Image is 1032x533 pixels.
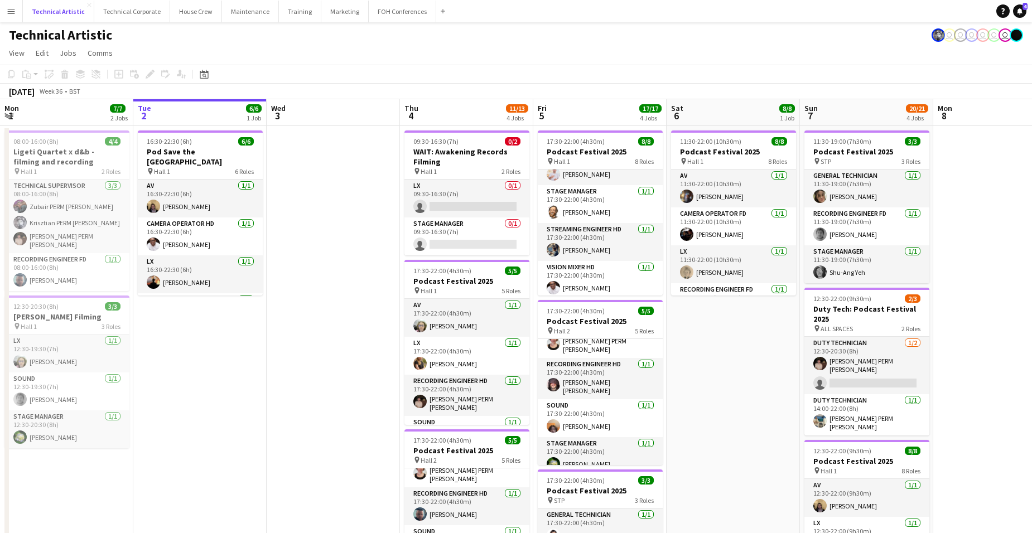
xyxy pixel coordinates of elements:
[804,288,929,435] app-job-card: 12:30-22:00 (9h30m)2/3Duty Tech: Podcast Festival 2025 ALL SPACES2 RolesDuty Technician1/212:30-2...
[538,147,663,157] h3: Podcast Festival 2025
[905,137,920,146] span: 3/3
[813,447,871,455] span: 12:30-22:00 (9h30m)
[538,185,663,223] app-card-role: Stage Manager1/117:30-22:00 (4h30m)[PERSON_NAME]
[635,157,654,166] span: 8 Roles
[538,358,663,399] app-card-role: Recording Engineer HD1/117:30-22:00 (4h30m)[PERSON_NAME] [PERSON_NAME]
[965,28,978,42] app-user-avatar: Liveforce Admin
[538,261,663,299] app-card-role: Vision Mixer HD1/117:30-22:00 (4h30m)[PERSON_NAME]
[404,276,529,286] h3: Podcast Festival 2025
[804,103,818,113] span: Sun
[638,137,654,146] span: 8/8
[905,447,920,455] span: 8/8
[21,167,37,176] span: Hall 1
[4,372,129,410] app-card-role: Sound1/112:30-19:30 (7h)[PERSON_NAME]
[501,456,520,464] span: 5 Roles
[803,109,818,122] span: 7
[804,207,929,245] app-card-role: Recording Engineer FD1/111:30-19:00 (7h30m)[PERSON_NAME]
[4,103,19,113] span: Mon
[60,48,76,58] span: Jobs
[505,266,520,275] span: 5/5
[905,294,920,303] span: 2/3
[13,302,59,311] span: 12:30-20:30 (8h)
[413,436,471,444] span: 17:30-22:00 (4h30m)
[780,114,794,122] div: 1 Job
[813,294,871,303] span: 12:30-22:00 (9h30m)
[404,260,529,425] app-job-card: 17:30-22:00 (4h30m)5/5Podcast Festival 2025 Hall 15 RolesAV1/117:30-22:00 (4h30m)[PERSON_NAME]LX1...
[999,28,1012,42] app-user-avatar: Nathan PERM Birdsall
[538,130,663,295] app-job-card: 17:30-22:00 (4h30m)8/8Podcast Festival 2025 Hall 18 Roles[PERSON_NAME] PERM [PERSON_NAME]Sound1/1...
[954,28,967,42] app-user-avatar: Liveforce Admin
[404,299,529,337] app-card-role: AV1/117:30-22:00 (4h30m)[PERSON_NAME]
[901,324,920,333] span: 2 Roles
[222,1,279,22] button: Maintenance
[804,130,929,283] app-job-card: 11:30-19:00 (7h30m)3/3Podcast Festival 2025 STP3 RolesGeneral Technician1/111:30-19:00 (7h30m)[PE...
[369,1,436,22] button: FOH Conferences
[9,86,35,97] div: [DATE]
[932,28,945,42] app-user-avatar: Krisztian PERM Vass
[55,46,81,60] a: Jobs
[987,28,1001,42] app-user-avatar: Liveforce Admin
[170,1,222,22] button: House Crew
[421,167,437,176] span: Hall 1
[404,130,529,255] app-job-card: 09:30-16:30 (7h)0/2WAIT: Awakening Records Filming Hall 12 RolesLX0/109:30-16:30 (7h) Stage Manag...
[768,157,787,166] span: 8 Roles
[138,180,263,217] app-card-role: AV1/116:30-22:30 (6h)[PERSON_NAME]
[821,324,853,333] span: ALL SPACES
[538,399,663,437] app-card-role: Sound1/117:30-22:00 (4h30m)[PERSON_NAME]
[94,1,170,22] button: Technical Corporate
[4,130,129,291] app-job-card: 08:00-16:00 (8h)4/4Ligeti Quartet x d&b - filming and recording Hall 12 RolesTechnical Supervisor...
[804,394,929,435] app-card-role: Duty Technician1/114:00-22:00 (8h)[PERSON_NAME] PERM [PERSON_NAME]
[83,46,117,60] a: Comms
[413,137,459,146] span: 09:30-16:30 (7h)
[138,217,263,255] app-card-role: Camera Operator HD1/116:30-22:30 (6h)[PERSON_NAME]
[821,467,837,475] span: Hall 1
[269,109,286,122] span: 3
[804,245,929,283] app-card-role: Stage Manager1/111:30-19:00 (7h30m)Shu-Ang Yeh
[154,167,170,176] span: Hall 1
[138,103,151,113] span: Tue
[671,147,796,157] h3: Podcast Festival 2025
[13,137,59,146] span: 08:00-16:00 (8h)
[404,337,529,375] app-card-role: LX1/117:30-22:00 (4h30m)[PERSON_NAME]
[403,109,418,122] span: 4
[404,416,529,454] app-card-role: Sound1/1
[404,103,418,113] span: Thu
[1013,4,1026,18] a: 4
[804,169,929,207] app-card-role: General Technician1/111:30-19:00 (7h30m)[PERSON_NAME]
[404,487,529,525] app-card-role: Recording Engineer HD1/117:30-22:00 (4h30m)[PERSON_NAME]
[105,302,120,311] span: 3/3
[671,130,796,295] app-job-card: 11:30-22:00 (10h30m)8/8Podcast Festival 2025 Hall 18 RolesAV1/111:30-22:00 (10h30m)[PERSON_NAME]C...
[538,223,663,261] app-card-role: Streaming Engineer HD1/117:30-22:00 (4h30m)[PERSON_NAME]
[640,114,661,122] div: 4 Jobs
[635,496,654,505] span: 3 Roles
[813,137,871,146] span: 11:30-19:00 (7h30m)
[138,147,263,167] h3: Pod Save the [GEOGRAPHIC_DATA]
[147,137,192,146] span: 16:30-22:30 (6h)
[1023,3,1028,10] span: 4
[506,104,528,113] span: 11/13
[9,27,112,43] h1: Technical Artistic
[804,337,929,394] app-card-role: Duty Technician1/212:30-20:30 (8h)[PERSON_NAME] PERM [PERSON_NAME]
[538,103,547,113] span: Fri
[4,180,129,253] app-card-role: Technical Supervisor3/308:00-16:00 (8h)Zubair PERM [PERSON_NAME]Krisztian PERM [PERSON_NAME][PERS...
[138,293,263,335] app-card-role: Recording Engineer HD1/1
[4,46,29,60] a: View
[88,48,113,58] span: Comms
[804,456,929,466] h3: Podcast Festival 2025
[105,137,120,146] span: 4/4
[554,496,565,505] span: STP
[938,103,952,113] span: Mon
[4,312,129,322] h3: [PERSON_NAME] Filming
[505,137,520,146] span: 0/2
[110,114,128,122] div: 2 Jobs
[23,1,94,22] button: Technical Artistic
[501,167,520,176] span: 2 Roles
[136,109,151,122] span: 2
[69,87,80,95] div: BST
[247,114,261,122] div: 1 Job
[9,48,25,58] span: View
